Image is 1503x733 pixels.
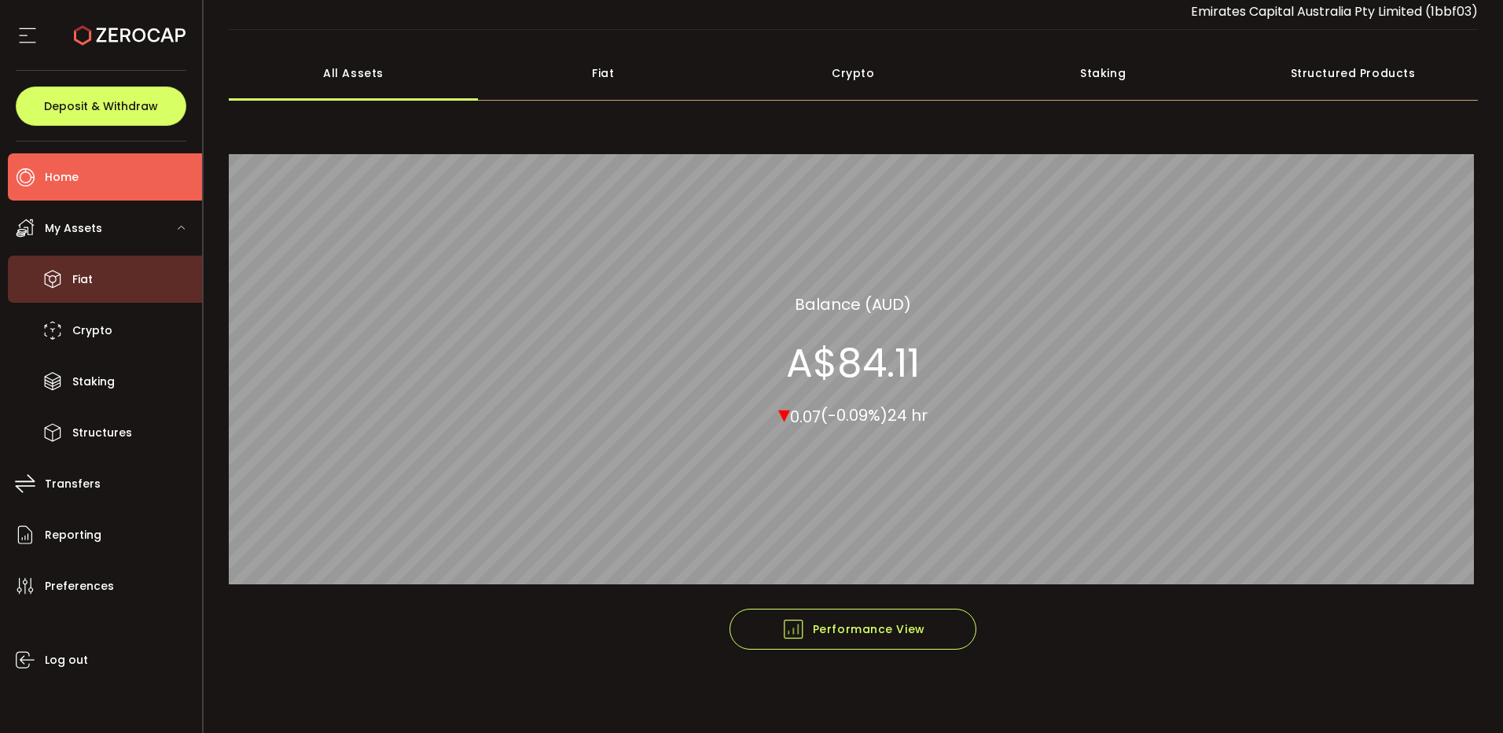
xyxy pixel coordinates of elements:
[72,319,112,342] span: Crypto
[44,101,158,112] span: Deposit & Withdraw
[1228,46,1478,101] div: Structured Products
[16,87,186,126] button: Deposit & Withdraw
[72,370,115,393] span: Staking
[821,404,887,426] span: (-0.09%)
[72,268,93,291] span: Fiat
[45,524,101,547] span: Reporting
[72,422,132,444] span: Structures
[781,617,925,641] span: Performance View
[729,609,976,650] button: Performance View
[978,46,1228,101] div: Staking
[778,396,790,430] span: ▾
[887,404,928,426] span: 24 hr
[728,46,978,101] div: Crypto
[45,217,102,240] span: My Assets
[45,649,88,672] span: Log out
[45,473,101,495] span: Transfers
[1191,2,1478,20] span: Emirates Capital Australia Pty Limited (1bbf03)
[790,405,821,427] span: 0.07
[478,46,728,101] div: Fiat
[1424,657,1503,733] iframe: Chat Widget
[229,46,479,101] div: All Assets
[45,575,114,598] span: Preferences
[786,339,920,386] section: A$84.11
[795,292,911,315] section: Balance (AUD)
[45,166,79,189] span: Home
